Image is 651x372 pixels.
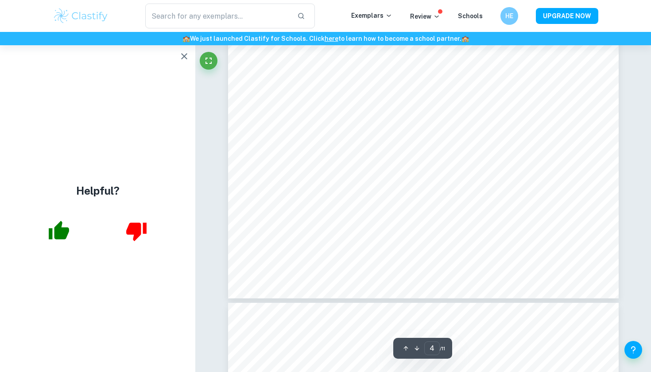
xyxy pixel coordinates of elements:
button: HE [500,7,518,25]
h6: HE [504,11,515,21]
h4: Helpful? [76,183,120,199]
a: here [325,35,338,42]
span: / 11 [440,345,445,352]
span: 🏫 [461,35,469,42]
img: Clastify logo [53,7,109,25]
p: Exemplars [351,11,392,20]
p: Review [410,12,440,21]
input: Search for any exemplars... [145,4,290,28]
h6: We just launched Clastify for Schools. Click to learn how to become a school partner. [2,34,649,43]
button: UPGRADE NOW [536,8,598,24]
button: Fullscreen [200,52,217,70]
a: Schools [458,12,483,20]
button: Help and Feedback [624,341,642,359]
span: 🏫 [182,35,190,42]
